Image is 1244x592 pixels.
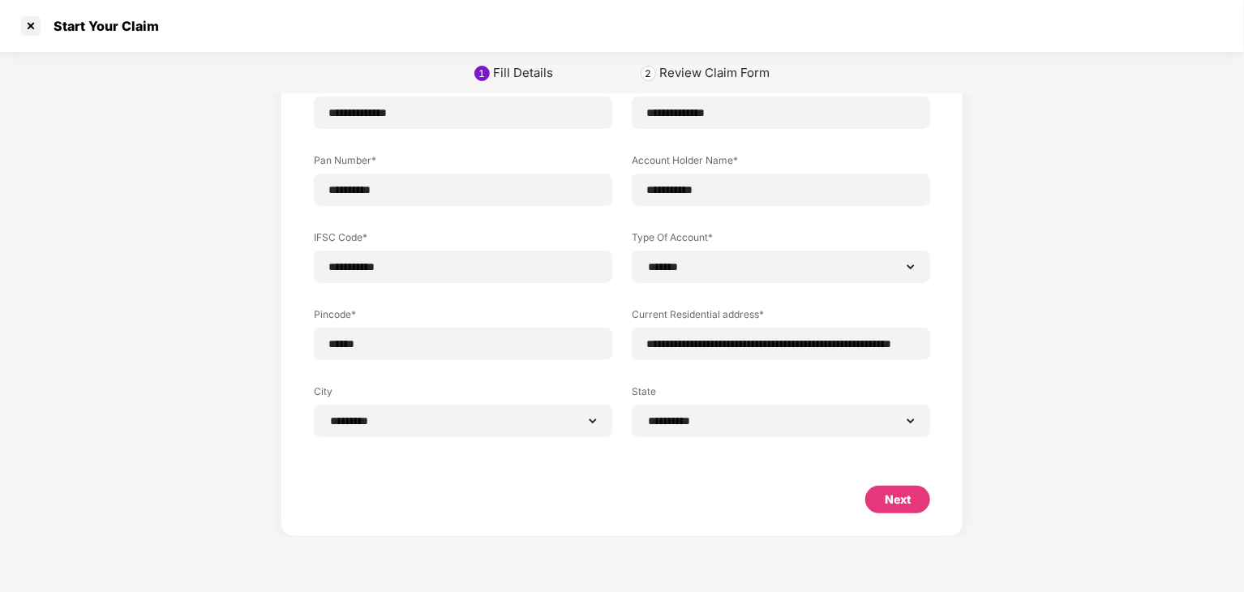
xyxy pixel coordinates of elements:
label: Type Of Account* [632,230,930,251]
label: Pincode* [314,307,612,328]
div: Review Claim Form [659,65,770,81]
label: Pan Number* [314,153,612,174]
label: Account Holder Name* [632,153,930,174]
label: State [632,384,930,405]
div: Start Your Claim [44,18,159,34]
div: 1 [479,67,486,79]
div: Fill Details [493,65,553,81]
label: IFSC Code* [314,230,612,251]
label: Current Residential address* [632,307,930,328]
label: City [314,384,612,405]
div: 2 [646,67,652,79]
div: Next [885,491,911,508]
